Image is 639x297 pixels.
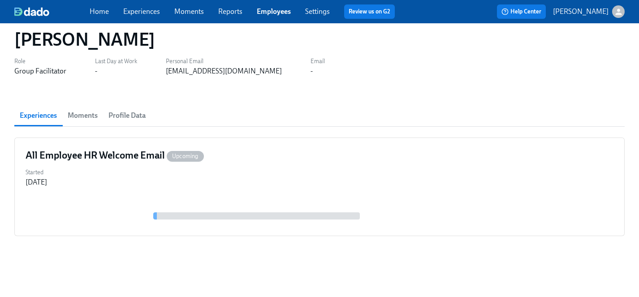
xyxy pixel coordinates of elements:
[311,56,325,66] label: Email
[166,66,282,76] div: [EMAIL_ADDRESS][DOMAIN_NAME]
[95,56,137,66] label: Last Day at Work
[553,7,609,17] p: [PERSON_NAME]
[90,7,109,16] a: Home
[497,4,546,19] button: Help Center
[349,7,390,16] a: Review us on G2
[14,56,66,66] label: Role
[108,109,146,122] span: Profile Data
[305,7,330,16] a: Settings
[218,7,242,16] a: Reports
[501,7,541,16] span: Help Center
[14,7,49,16] img: dado
[553,5,625,18] button: [PERSON_NAME]
[174,7,204,16] a: Moments
[14,7,90,16] a: dado
[257,7,291,16] a: Employees
[167,153,204,159] span: Upcoming
[26,177,47,187] div: [DATE]
[26,149,204,162] h4: All Employee HR Welcome Email
[166,56,282,66] label: Personal Email
[95,66,97,76] div: -
[14,29,155,50] h1: [PERSON_NAME]
[123,7,160,16] a: Experiences
[14,66,66,76] div: Group Facilitator
[344,4,395,19] button: Review us on G2
[20,109,57,122] span: Experiences
[311,66,313,76] div: -
[26,168,47,177] label: Started
[68,109,98,122] span: Moments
